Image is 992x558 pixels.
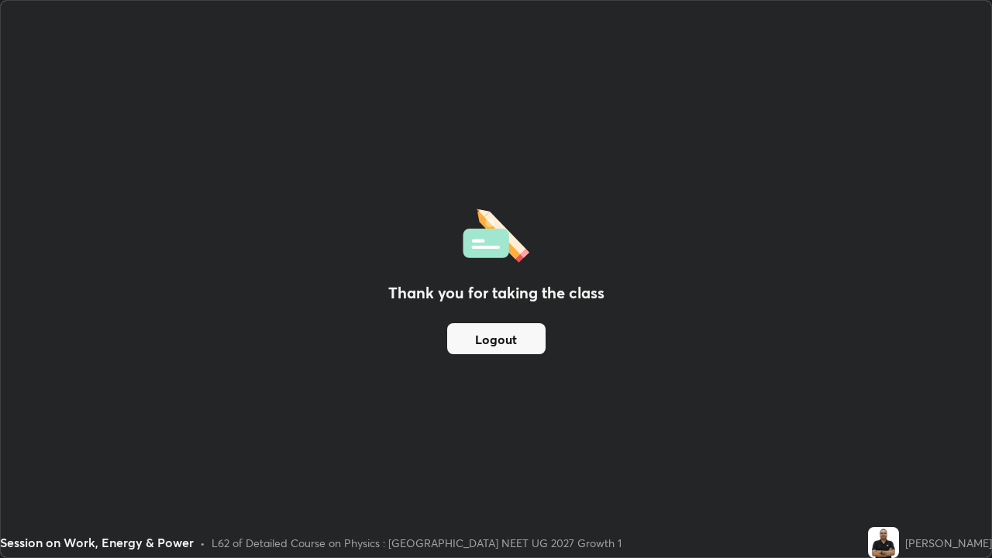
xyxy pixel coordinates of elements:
button: Logout [447,323,546,354]
div: • [200,535,205,551]
div: L62 of Detailed Course on Physics : [GEOGRAPHIC_DATA] NEET UG 2027 Growth 1 [212,535,622,551]
h2: Thank you for taking the class [388,281,604,305]
div: [PERSON_NAME] [905,535,992,551]
img: c64a45410bbe405998bfe880a3b0076b.jpg [868,527,899,558]
img: offlineFeedback.1438e8b3.svg [463,204,529,263]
